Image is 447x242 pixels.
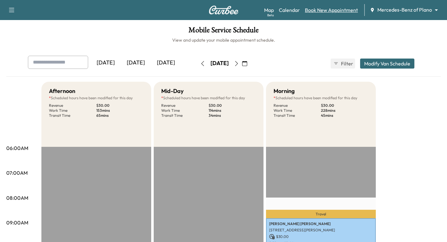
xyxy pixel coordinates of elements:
span: Filter [341,60,352,67]
p: Scheduled hours have been modified for this day [161,95,256,100]
p: Transit Time [49,113,96,118]
p: 08:00AM [6,194,28,202]
p: Scheduled hours have been modified for this day [49,95,144,100]
p: 34 mins [209,113,256,118]
p: 45 mins [321,113,368,118]
div: [DATE] [91,56,121,70]
p: Revenue [161,103,209,108]
button: Filter [331,59,355,69]
p: $ 30.00 [321,103,368,108]
a: Book New Appointment [305,6,358,14]
p: $ 30.00 [96,103,144,108]
p: $ 30.00 [269,234,373,239]
img: Curbee Logo [209,6,239,14]
p: Scheduled hours have been modified for this day [274,95,368,100]
a: Calendar [279,6,300,14]
p: Revenue [49,103,96,108]
p: 06:00AM [6,144,28,152]
div: [DATE] [210,59,229,67]
p: $ 30.00 [209,103,256,108]
a: MapBeta [264,6,274,14]
p: Work Time [49,108,96,113]
div: Beta [267,13,274,18]
p: [STREET_ADDRESS][PERSON_NAME] [269,228,373,233]
p: 09:00AM [6,219,28,226]
h1: Mobile Service Schedule [6,26,441,37]
p: 65 mins [96,113,144,118]
p: Transit Time [274,113,321,118]
p: Work Time [161,108,209,113]
h5: Morning [274,87,295,95]
h5: Mid-Day [161,87,184,95]
h5: Afternoon [49,87,75,95]
p: 07:00AM [6,169,28,177]
div: [DATE] [121,56,151,70]
p: 114 mins [209,108,256,113]
span: Mercedes-Benz of Plano [377,6,432,13]
p: Transit Time [161,113,209,118]
p: Work Time [274,108,321,113]
p: 153 mins [96,108,144,113]
p: Travel [266,210,376,218]
p: [PERSON_NAME] [PERSON_NAME] [269,221,373,226]
div: [DATE] [151,56,181,70]
h6: View and update your mobile appointment schedule. [6,37,441,43]
p: Revenue [274,103,321,108]
p: 228 mins [321,108,368,113]
button: Modify Van Schedule [360,59,414,69]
